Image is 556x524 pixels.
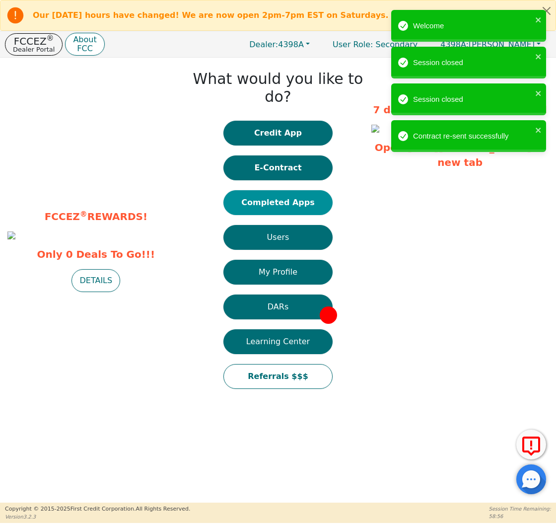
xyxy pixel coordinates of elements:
[7,231,15,239] img: 6186eae6-6376-48e4-9dce-77b61c3cf4bb
[65,33,104,56] button: AboutFCC
[413,94,532,105] div: Session closed
[223,121,333,146] button: Credit App
[223,190,333,215] button: Completed Apps
[239,37,320,52] button: Dealer:4398A
[223,260,333,285] button: My Profile
[136,506,190,512] span: All Rights Reserved.
[413,131,532,142] div: Contract re-sent successfully
[413,57,532,69] div: Session closed
[223,225,333,250] button: Users
[371,125,379,133] img: 480d7360-487a-493e-b89d-86d22ff31e7d
[13,36,55,46] p: FCCEZ
[5,33,63,56] button: FCCEZ®Dealer Portal
[535,124,542,136] button: close
[538,0,556,21] button: Close alert
[33,10,389,20] b: Our [DATE] hours have changed! We are now open 2pm-7pm EST on Saturdays.
[323,35,427,54] a: User Role: Secondary
[5,513,190,521] p: Version 3.2.3
[13,46,55,53] p: Dealer Portal
[7,209,185,224] p: FCCEZ REWARDS!
[489,513,551,520] p: 58:56
[535,87,542,99] button: close
[71,269,120,292] button: DETAILS
[223,329,333,354] button: Learning Center
[80,210,87,219] sup: ®
[535,51,542,62] button: close
[5,505,190,514] p: Copyright © 2015- 2025 First Credit Corporation.
[323,35,427,54] p: Secondary
[413,20,532,32] div: Welcome
[489,505,551,513] p: Session Time Remaining:
[73,45,96,53] p: FCC
[47,34,54,43] sup: ®
[333,40,373,49] span: User Role :
[223,364,333,389] button: Referrals $$$
[223,295,333,319] button: DARs
[249,40,278,49] span: Dealer:
[73,36,96,44] p: About
[375,142,546,168] a: Open [URL][DOMAIN_NAME] in new tab
[535,14,542,25] button: close
[371,102,549,117] p: 7 days left in promotion period
[223,155,333,180] button: E-Contract
[249,40,304,49] span: 4398A
[190,70,367,106] h1: What would you like to do?
[516,430,546,459] button: Report Error to FCC
[7,247,185,262] span: Only 0 Deals To Go!!!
